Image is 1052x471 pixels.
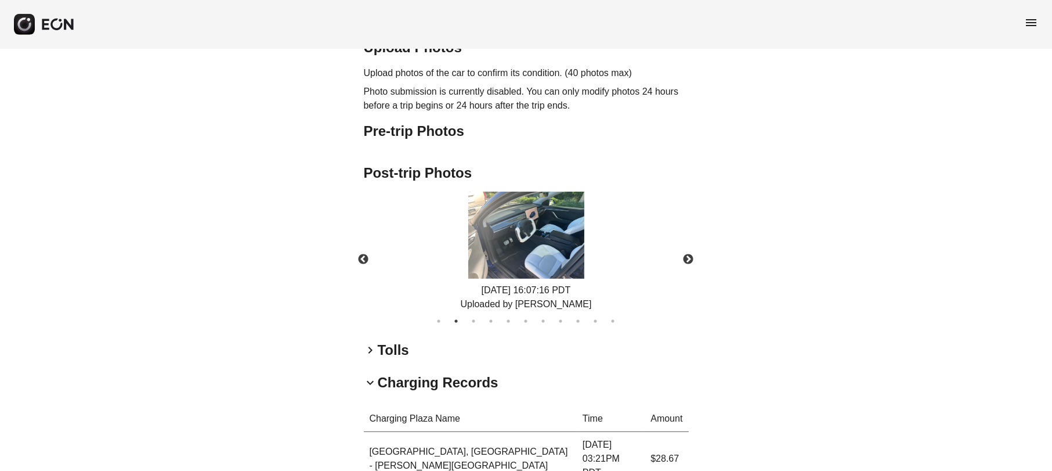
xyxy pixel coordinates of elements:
[364,85,689,113] p: Photo submission is currently disabled. You can only modify photos 24 hours before a trip begins ...
[378,373,498,392] h2: Charging Records
[461,297,592,311] div: Uploaded by [PERSON_NAME]
[364,164,689,182] h2: Post-trip Photos
[573,315,584,327] button: 9
[433,315,445,327] button: 1
[538,315,550,327] button: 7
[645,406,688,432] th: Amount
[590,315,602,327] button: 10
[378,341,409,359] h2: Tolls
[468,315,480,327] button: 3
[461,283,592,311] div: [DATE] 16:07:16 PDT
[555,315,567,327] button: 8
[608,315,619,327] button: 11
[486,315,497,327] button: 4
[503,315,515,327] button: 5
[364,122,689,141] h2: Pre-trip Photos
[344,239,384,280] button: Previous
[520,315,532,327] button: 6
[364,343,378,357] span: keyboard_arrow_right
[364,406,577,432] th: Charging Plaza Name
[577,406,645,432] th: Time
[668,239,709,280] button: Next
[451,315,462,327] button: 2
[1024,16,1038,30] span: menu
[468,192,584,279] img: https://fastfleet.me/rails/active_storage/blobs/redirect/eyJfcmFpbHMiOnsibWVzc2FnZSI6IkJBaHBBMTh4...
[364,66,689,80] p: Upload photos of the car to confirm its condition. (40 photos max)
[364,376,378,390] span: keyboard_arrow_down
